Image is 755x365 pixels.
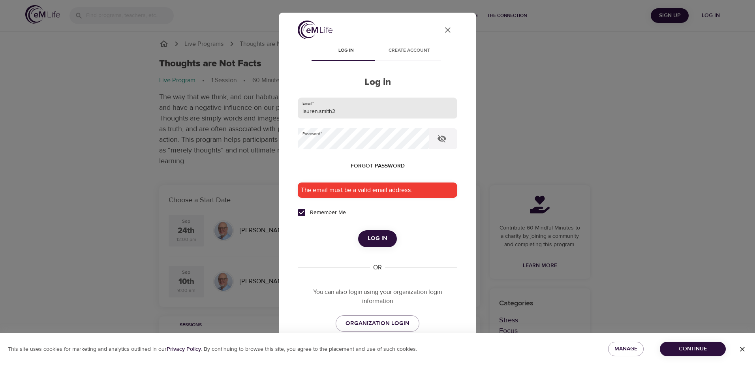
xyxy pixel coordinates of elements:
b: Privacy Policy [167,346,201,353]
span: Forgot password [351,161,405,171]
button: close [438,21,457,40]
p: You can also login using your organization login information [298,288,457,306]
h2: Log in [298,77,457,88]
div: OR [370,263,385,272]
div: The email must be a valid email address. [298,182,457,198]
span: Create account [382,47,436,55]
span: Log in [319,47,373,55]
span: Manage [614,344,637,354]
div: disabled tabs example [298,42,457,61]
span: Log in [368,233,387,244]
span: Continue [666,344,719,354]
span: ORGANIZATION LOGIN [346,318,409,329]
a: ORGANIZATION LOGIN [336,315,419,332]
button: Forgot password [347,159,408,173]
img: logo [298,21,332,39]
span: Remember Me [310,209,346,217]
button: Log in [358,230,397,247]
